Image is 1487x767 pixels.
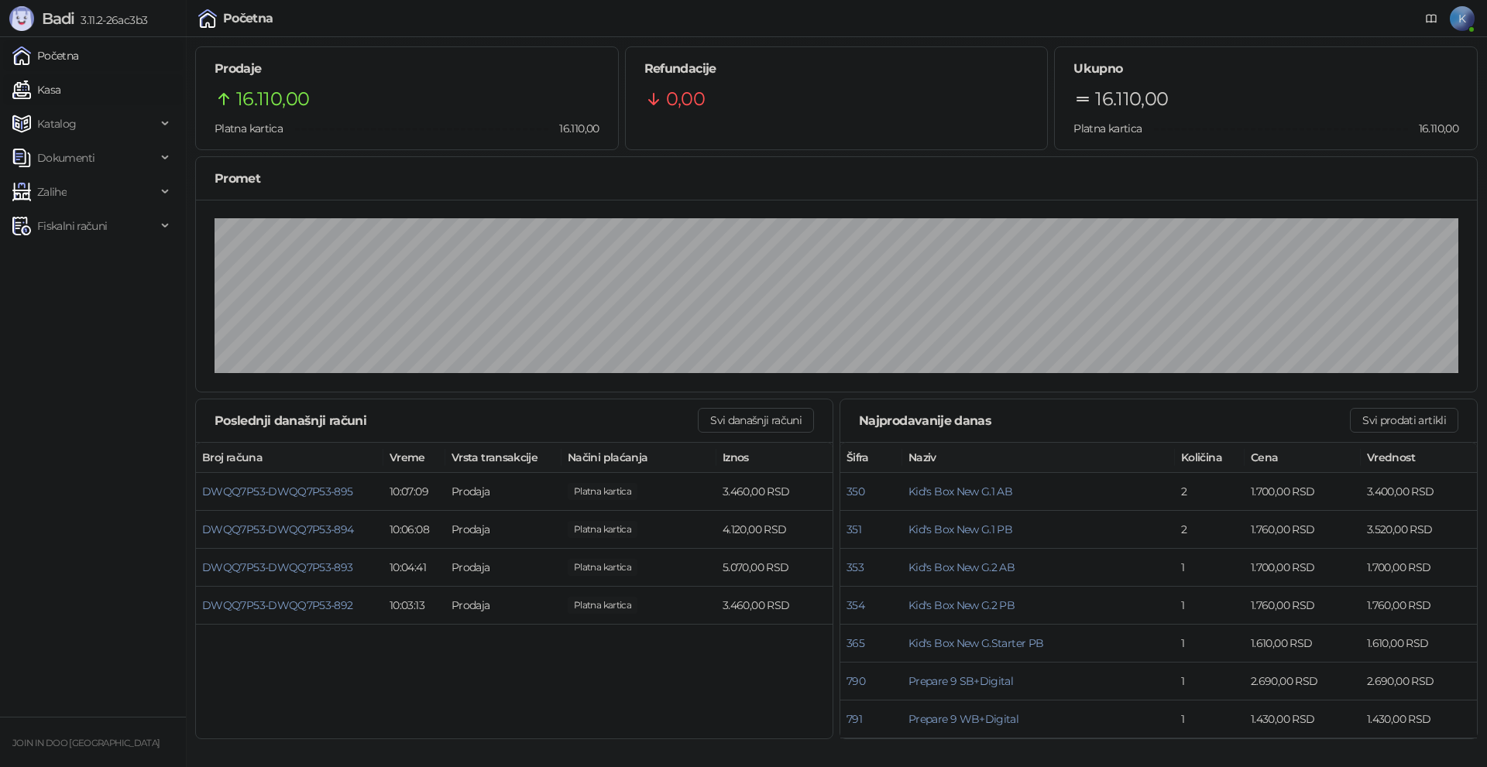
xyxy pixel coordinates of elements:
button: Svi prodati artikli [1350,408,1458,433]
a: Kasa [12,74,60,105]
td: 2 [1175,473,1245,511]
td: Prodaja [445,587,561,625]
a: Početna [12,40,79,71]
td: 3.520,00 RSD [1361,511,1477,549]
td: 1 [1175,700,1245,738]
td: Prodaja [445,549,561,587]
button: Svi današnji računi [698,408,814,433]
button: 365 [847,636,864,650]
td: 4.120,00 RSD [716,511,833,549]
span: K [1450,6,1475,31]
div: Poslednji današnji računi [215,411,698,430]
th: Naziv [902,443,1175,473]
button: DWQQ7P53-DWQQ7P53-894 [202,522,354,536]
td: 3.460,00 RSD [716,587,833,625]
button: Kid's Box New G.1 PB [908,522,1012,536]
button: 791 [847,712,862,726]
button: DWQQ7P53-DWQQ7P53-893 [202,560,353,574]
td: 1 [1175,587,1245,625]
h5: Refundacije [644,60,1029,78]
td: 1.430,00 RSD [1245,700,1361,738]
th: Vreme [383,443,445,473]
td: 1.760,00 RSD [1245,587,1361,625]
th: Iznos [716,443,833,473]
button: Prepare 9 SB+Digital [908,674,1013,688]
span: 16.110,00 [236,84,309,114]
td: Prodaja [445,511,561,549]
td: 1.610,00 RSD [1361,625,1477,663]
button: Prepare 9 WB+Digital [908,712,1018,726]
td: 10:03:13 [383,587,445,625]
td: 5.070,00 RSD [716,549,833,587]
td: 2 [1175,511,1245,549]
span: Badi [42,9,74,28]
td: 1 [1175,549,1245,587]
td: 1.760,00 RSD [1361,587,1477,625]
span: 3.460,00 [568,597,637,614]
button: Kid's Box New G.Starter PB [908,636,1043,650]
span: 5.070,00 [568,559,637,576]
button: Kid's Box New G.2 AB [908,560,1015,574]
div: Promet [215,169,1458,188]
td: 10:04:41 [383,549,445,587]
button: DWQQ7P53-DWQQ7P53-895 [202,485,353,498]
td: 1.430,00 RSD [1361,700,1477,738]
button: 351 [847,522,861,536]
button: 353 [847,560,864,574]
td: 2.690,00 RSD [1245,663,1361,700]
h5: Prodaje [215,60,599,78]
span: 16.110,00 [1095,84,1168,114]
button: DWQQ7P53-DWQQ7P53-892 [202,598,353,612]
h5: Ukupno [1073,60,1458,78]
button: 350 [847,485,864,498]
button: Kid's Box New G.1 AB [908,485,1012,498]
div: Najprodavanije danas [859,411,1350,430]
td: 3.400,00 RSD [1361,473,1477,511]
span: 4.120,00 [568,521,637,538]
span: Platna kartica [1073,122,1142,135]
th: Količina [1175,443,1245,473]
span: Fiskalni računi [37,211,107,241]
button: Kid's Box New G.2 PB [908,598,1015,612]
th: Cena [1245,443,1361,473]
th: Šifra [840,443,902,473]
button: 790 [847,674,865,688]
th: Vrsta transakcije [445,443,561,473]
span: 16.110,00 [548,120,599,137]
span: 0,00 [666,84,705,114]
a: Dokumentacija [1419,6,1444,31]
td: 1.700,00 RSD [1245,473,1361,511]
th: Načini plaćanja [561,443,716,473]
td: 10:07:09 [383,473,445,511]
button: 354 [847,598,864,612]
td: 1.700,00 RSD [1245,549,1361,587]
td: 2.690,00 RSD [1361,663,1477,700]
td: 1.760,00 RSD [1245,511,1361,549]
td: 3.460,00 RSD [716,473,833,511]
td: 10:06:08 [383,511,445,549]
td: 1.700,00 RSD [1361,549,1477,587]
span: 16.110,00 [1408,120,1458,137]
span: 3.11.2-26ac3b3 [74,13,147,27]
td: Prodaja [445,473,561,511]
td: 1 [1175,663,1245,700]
div: Početna [223,12,273,25]
th: Vrednost [1361,443,1477,473]
td: 1.610,00 RSD [1245,625,1361,663]
span: Platna kartica [215,122,283,135]
td: 1 [1175,625,1245,663]
span: Dokumenti [37,142,94,173]
span: 3.460,00 [568,483,637,500]
th: Broj računa [196,443,383,473]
